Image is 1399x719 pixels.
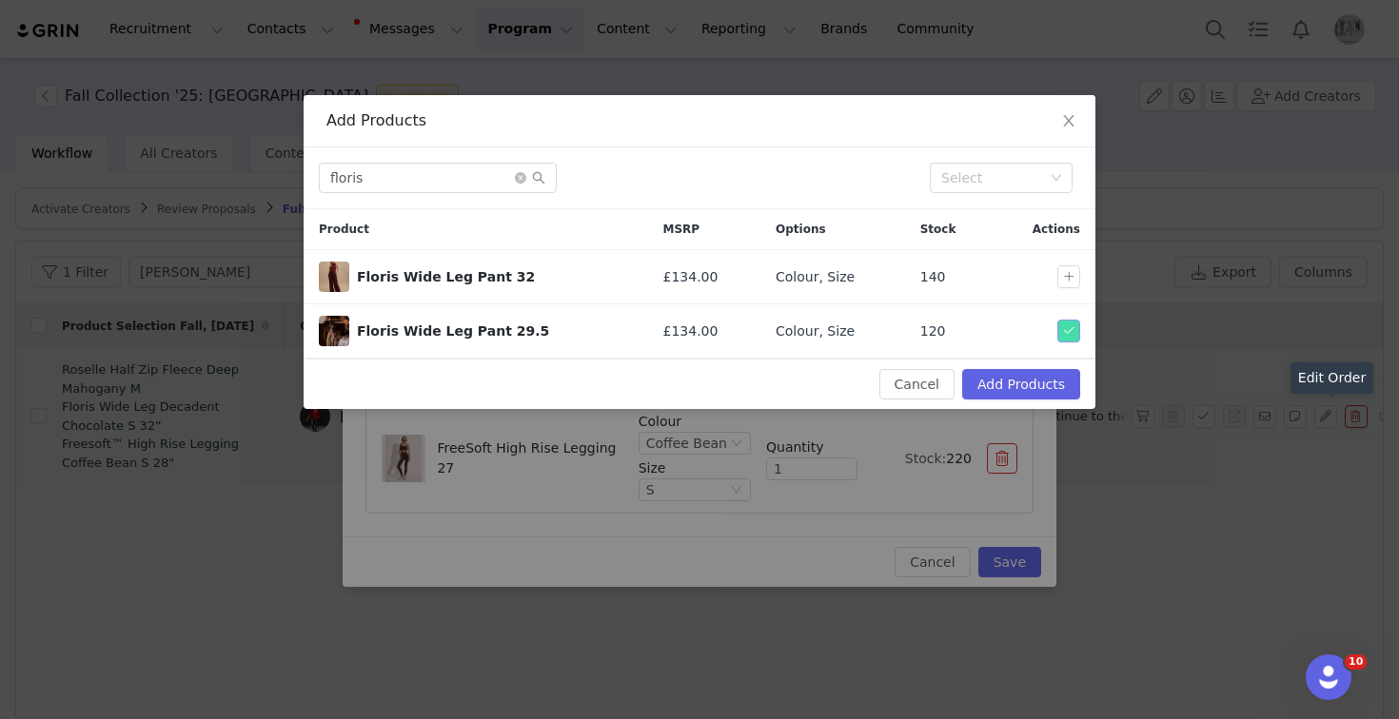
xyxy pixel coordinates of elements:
span: 140 [920,267,946,287]
button: Cancel [879,369,955,399]
div: Select [941,168,1044,187]
iframe: Intercom live chat [1306,654,1351,700]
span: Floris Wide Leg Pant 32 [319,262,349,292]
div: Actions [993,209,1095,249]
span: Product [319,221,369,238]
div: Edit Order [1291,362,1373,394]
i: icon: close-circle [515,172,526,184]
span: £134.00 [663,267,719,287]
input: Search... [319,163,557,193]
span: £134.00 [663,321,719,341]
img: 1c4027b6a43671d5449c06e5c00b2faa732a6c4c_VAR02910_FLORIS_WIDE_LEG_29_5_STUCCO_HERO.jpg [319,316,349,346]
i: icon: search [532,171,545,185]
i: icon: down [1051,172,1062,185]
div: Colour, Size [776,267,890,287]
span: 10 [1345,654,1367,670]
div: Floris Wide Leg Pant 29.5 [357,321,633,341]
img: 78ad60d086e03da4436ae23784e4c5c915a07fbd_VAR02877_FLORIS_WIDE_LEG_32_DECADENT_CHOCOLATE_010.jpg [319,262,349,292]
span: Floris Wide Leg Pant 29.5 [319,316,349,346]
span: 120 [920,321,946,341]
span: Stock [920,221,956,238]
span: MSRP [663,221,700,238]
i: icon: close [1061,113,1076,128]
span: Options [776,221,826,238]
div: Colour, Size [776,321,890,341]
button: Add Products [962,369,1080,399]
div: Add Products [326,110,1073,131]
button: Close [1042,95,1095,148]
div: Floris Wide Leg Pant 32 [357,267,633,287]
